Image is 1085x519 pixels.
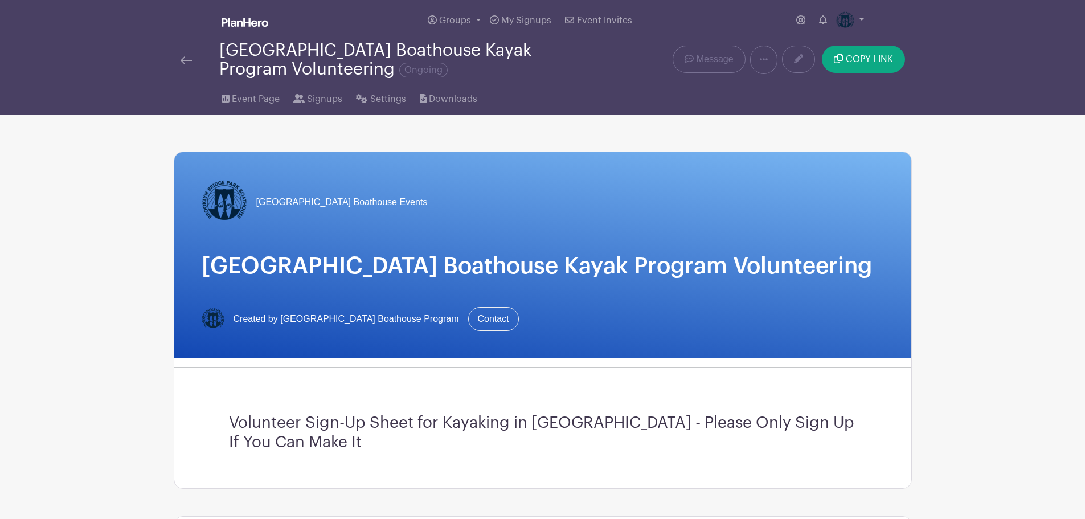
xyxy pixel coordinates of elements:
a: Message [673,46,745,73]
span: Message [697,52,734,66]
a: Signups [293,79,342,115]
span: [GEOGRAPHIC_DATA] Boathouse Events [256,195,428,209]
span: Event Invites [577,16,632,25]
span: Settings [370,92,406,106]
h3: Volunteer Sign-Up Sheet for Kayaking in [GEOGRAPHIC_DATA] - Please Only Sign Up If You Can Make It [229,414,857,452]
img: Logo-Title.png [202,179,247,225]
img: back-arrow-29a5d9b10d5bd6ae65dc969a981735edf675c4d7a1fe02e03b50dbd4ba3cdb55.svg [181,56,192,64]
a: Contact [468,307,519,331]
span: Created by [GEOGRAPHIC_DATA] Boathouse Program [234,312,459,326]
span: Signups [307,92,342,106]
a: Downloads [420,79,477,115]
img: Logo-Title.png [836,11,854,30]
h1: [GEOGRAPHIC_DATA] Boathouse Kayak Program Volunteering [202,252,884,280]
span: My Signups [501,16,551,25]
img: Logo-Title.png [202,308,224,330]
span: COPY LINK [846,55,893,64]
a: Event Page [222,79,280,115]
img: logo_white-6c42ec7e38ccf1d336a20a19083b03d10ae64f83f12c07503d8b9e83406b4c7d.svg [222,18,268,27]
button: COPY LINK [822,46,904,73]
span: Event Page [232,92,280,106]
span: Groups [439,16,471,25]
span: Ongoing [399,63,448,77]
a: Settings [356,79,406,115]
div: [GEOGRAPHIC_DATA] Boathouse Kayak Program Volunteering [219,41,588,79]
span: Downloads [429,92,477,106]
